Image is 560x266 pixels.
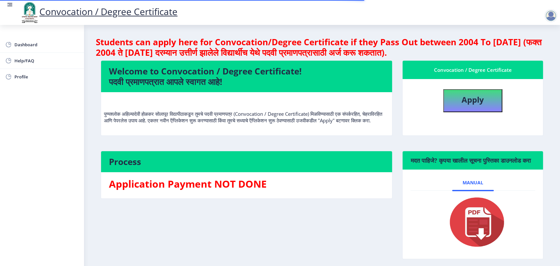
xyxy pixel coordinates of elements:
[109,177,384,191] h3: Application Payment NOT DONE
[440,196,506,248] img: pdf.png
[20,5,177,18] a: Convocation / Degree Certificate
[410,156,535,164] h6: मदत पाहिजे? कृपया खालील सूचना पुस्तिका डाउनलोड करा
[109,66,384,87] h4: Welcome to Convocation / Degree Certificate! पदवी प्रमाणपत्रात आपले स्वागत आहे!
[14,73,79,81] span: Profile
[462,94,484,105] b: Apply
[14,57,79,65] span: Help/FAQ
[20,1,39,24] img: logo
[463,180,483,185] span: Manual
[443,89,502,112] button: Apply
[410,66,535,74] div: Convocation / Degree Certificate
[109,156,384,167] h4: Process
[96,37,548,58] h4: Students can apply here for Convocation/Degree Certificate if they Pass Out between 2004 To [DATE...
[14,41,79,49] span: Dashboard
[104,97,389,124] p: पुण्यश्लोक अहिल्यादेवी होळकर सोलापूर विद्यापीठाकडून तुमचे पदवी प्रमाणपत्र (Convocation / Degree C...
[452,175,494,191] a: Manual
